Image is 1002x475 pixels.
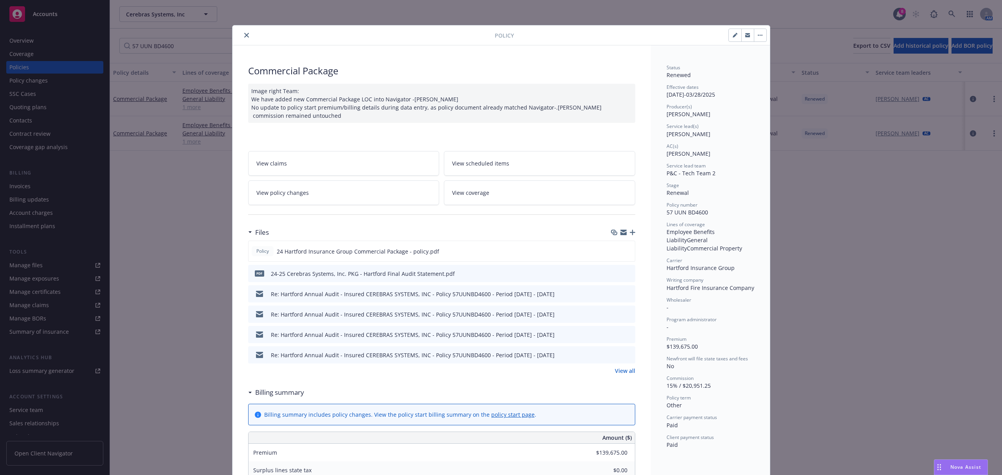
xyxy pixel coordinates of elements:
[934,460,944,475] div: Drag to move
[613,290,619,298] button: download file
[667,110,710,118] span: [PERSON_NAME]
[667,84,699,90] span: Effective dates
[581,447,632,459] input: 0.00
[667,71,691,79] span: Renewed
[452,189,489,197] span: View coverage
[613,270,619,278] button: download file
[256,189,309,197] span: View policy changes
[667,284,754,291] span: Hartford Fire Insurance Company
[667,297,691,303] span: Wholesaler
[667,221,705,228] span: Lines of coverage
[242,31,251,40] button: close
[612,247,618,255] button: download file
[667,236,709,252] span: General Liability
[667,150,710,157] span: [PERSON_NAME]
[253,466,312,474] span: Surplus lines state tax
[667,264,735,272] span: Hartford Insurance Group
[271,351,555,359] div: Re: Hartford Annual Audit - Insured CEREBRAS SYSTEMS, INC - Policy 57UUNBD4600 - Period [DATE] - ...
[667,169,715,177] span: P&C - Tech Team 2
[264,410,536,419] div: Billing summary includes policy changes. View the policy start billing summary on the .
[667,343,698,350] span: $139,675.00
[667,362,674,370] span: No
[667,355,748,362] span: Newfront will file state taxes and fees
[602,434,632,442] span: Amount ($)
[452,159,509,167] span: View scheduled items
[253,449,277,456] span: Premium
[667,304,669,311] span: -
[950,464,981,470] span: Nova Assist
[667,64,680,71] span: Status
[667,257,682,264] span: Carrier
[667,123,699,130] span: Service lead(s)
[255,248,270,255] span: Policy
[444,180,635,205] a: View coverage
[248,387,304,398] div: Billing summary
[667,202,697,208] span: Policy number
[248,180,440,205] a: View policy changes
[667,228,716,244] span: Employee Benefits Liability
[667,316,717,323] span: Program administrator
[625,331,632,339] button: preview file
[667,189,689,196] span: Renewal
[687,245,742,252] span: Commercial Property
[625,290,632,298] button: preview file
[667,103,692,110] span: Producer(s)
[248,64,635,77] div: Commercial Package
[625,247,632,255] button: preview file
[667,162,706,169] span: Service lead team
[625,310,632,318] button: preview file
[667,182,679,189] span: Stage
[934,459,988,475] button: Nova Assist
[271,310,555,318] div: Re: Hartford Annual Audit - Insured CEREBRAS SYSTEMS, INC - Policy 57UUNBD4600 - Period [DATE] - ...
[248,151,440,176] a: View claims
[495,31,514,40] span: Policy
[255,387,304,398] h3: Billing summary
[667,277,703,283] span: Writing company
[667,382,711,389] span: 15% / $20,951.25
[667,434,714,441] span: Client payment status
[667,209,708,216] span: 57 UUN BD4600
[255,227,269,238] h3: Files
[277,247,439,255] span: 24 Hartford Insurance Group Commercial Package - policy.pdf
[667,323,669,331] span: -
[667,143,678,149] span: AC(s)
[613,310,619,318] button: download file
[613,331,619,339] button: download file
[248,227,269,238] div: Files
[271,290,555,298] div: Re: Hartford Annual Audit - Insured CEREBRAS SYSTEMS, INC - Policy 57UUNBD4600 - Period [DATE] - ...
[271,331,555,339] div: Re: Hartford Annual Audit - Insured CEREBRAS SYSTEMS, INC - Policy 57UUNBD4600 - Period [DATE] - ...
[667,130,710,138] span: [PERSON_NAME]
[667,414,717,421] span: Carrier payment status
[613,351,619,359] button: download file
[248,84,635,123] div: Image right Team: We have added new Commercial Package LOC into Navigator -[PERSON_NAME] No updat...
[444,151,635,176] a: View scheduled items
[667,375,694,381] span: Commission
[667,441,678,448] span: Paid
[255,270,264,276] span: pdf
[667,336,687,342] span: Premium
[667,84,754,99] div: [DATE] - 03/28/2025
[625,351,632,359] button: preview file
[667,421,678,429] span: Paid
[667,401,682,409] span: Other
[667,394,691,401] span: Policy term
[491,411,535,418] a: policy start page
[615,367,635,375] a: View all
[256,159,287,167] span: View claims
[271,270,455,278] div: 24-25 Cerebras Systems, Inc. PKG - Hartford Final Audit Statement.pdf
[625,270,632,278] button: preview file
